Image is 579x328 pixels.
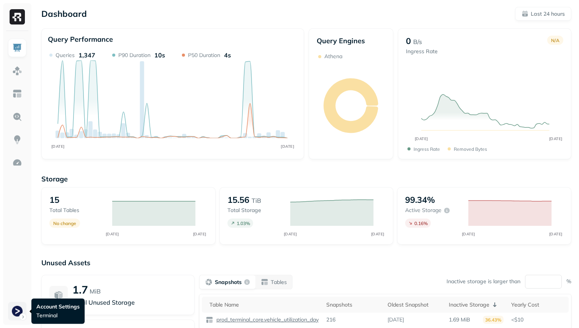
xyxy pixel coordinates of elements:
[388,301,441,308] div: Oldest Snapshot
[317,36,385,45] p: Query Engines
[237,220,250,226] p: 1.03 %
[79,51,95,59] p: 1,347
[106,232,119,237] tspan: [DATE]
[12,306,23,317] img: Terminal
[12,158,22,168] img: Optimization
[49,207,105,214] p: Total tables
[12,135,22,145] img: Insights
[388,316,404,323] p: [DATE]
[461,232,475,237] tspan: [DATE]
[206,316,213,324] img: table
[511,301,565,308] div: Yearly Cost
[454,146,487,152] p: Removed bytes
[213,316,319,323] a: prod_terminal_core.vehicle_utilization_day
[90,287,101,296] p: MiB
[405,207,442,214] p: Active storage
[72,283,88,296] p: 1.7
[154,51,165,59] p: 10s
[271,279,287,286] p: Tables
[324,53,342,60] p: Athena
[215,279,242,286] p: Snapshots
[12,66,22,76] img: Assets
[49,194,59,205] p: 15
[224,51,231,59] p: 4s
[447,278,520,285] p: Inactive storage is larger than
[215,316,319,323] p: prod_terminal_core.vehicle_utilization_day
[53,220,76,226] p: No change
[281,144,294,149] tspan: [DATE]
[414,146,440,152] p: Ingress Rate
[41,175,571,183] p: Storage
[549,232,562,237] tspan: [DATE]
[188,52,220,59] p: P50 Duration
[551,38,559,43] p: N/A
[51,144,65,149] tspan: [DATE]
[118,52,150,59] p: P90 Duration
[371,232,384,237] tspan: [DATE]
[483,316,504,324] p: 36.43%
[449,316,470,323] p: 1.69 MiB
[48,35,113,44] p: Query Performance
[531,10,565,18] p: Last 24 hours
[36,303,80,310] p: Account Settings
[12,89,22,99] img: Asset Explorer
[193,232,206,237] tspan: [DATE]
[209,301,319,308] div: Table Name
[227,207,283,214] p: Total storage
[413,37,422,46] p: B/s
[227,194,249,205] p: 15.56
[414,136,428,141] tspan: [DATE]
[72,298,186,307] p: Total Unused Storage
[284,232,297,237] tspan: [DATE]
[56,52,75,59] p: Queries
[41,8,87,19] p: Dashboard
[252,196,261,205] p: TiB
[12,43,22,53] img: Dashboard
[10,9,25,24] img: Ryft
[549,136,562,141] tspan: [DATE]
[449,301,489,308] p: Inactive Storage
[326,316,335,323] p: 216
[41,258,571,267] p: Unused Assets
[414,220,428,226] p: 0.16 %
[36,312,80,319] p: Terminal
[405,194,435,205] p: 99.34%
[326,301,380,308] div: Snapshots
[406,36,411,46] p: 0
[406,48,438,55] p: Ingress Rate
[511,316,565,323] p: <$10
[12,112,22,122] img: Query Explorer
[515,7,571,21] button: Last 24 hours
[566,278,571,285] p: %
